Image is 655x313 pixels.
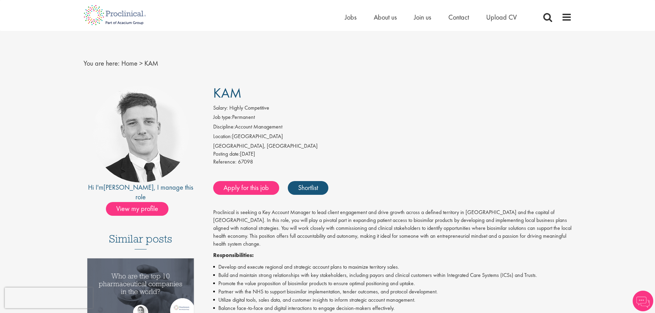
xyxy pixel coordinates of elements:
[106,203,175,212] a: View my profile
[486,13,517,22] a: Upload CV
[213,123,572,133] li: Account Management
[288,181,328,195] a: Shortlist
[213,288,572,296] li: Partner with the NHS to support biosimilar implementation, tender outcomes, and protocol developm...
[213,133,572,142] li: [GEOGRAPHIC_DATA]
[213,271,572,279] li: Build and maintain strong relationships with key stakeholders, including payors and clinical cust...
[213,123,235,131] label: Discipline:
[213,142,572,150] div: [GEOGRAPHIC_DATA], [GEOGRAPHIC_DATA]
[448,13,469,22] a: Contact
[229,104,269,111] span: Highly Competitive
[213,296,572,304] li: Utilize digital tools, sales data, and customer insights to inform strategic account management.
[213,104,228,112] label: Salary:
[213,251,254,259] strong: Responsibilities:
[106,202,168,216] span: View my profile
[5,288,93,308] iframe: reCAPTCHA
[144,59,158,68] span: KAM
[213,181,279,195] a: Apply for this job
[213,84,242,102] span: KAM
[213,263,572,271] li: Develop and execute regional and strategic account plans to maximize territory sales.
[213,279,572,288] li: Promote the value proposition of biosimilar products to ensure optimal positioning and uptake.
[109,233,172,249] h3: Similar posts
[213,158,237,166] label: Reference:
[213,133,232,141] label: Location:
[414,13,431,22] a: Join us
[103,183,154,192] a: [PERSON_NAME]
[213,113,572,123] li: Permanent
[139,59,143,68] span: >
[238,158,253,165] span: 67098
[213,113,232,121] label: Job type:
[84,59,120,68] span: You are here:
[213,209,572,248] p: Proclinical is seeking a Key Account Manager to lead client engagement and drive growth across a ...
[374,13,397,22] a: About us
[345,13,357,22] a: Jobs
[121,59,138,68] a: breadcrumb link
[84,182,198,202] div: Hi I'm , I manage this role
[213,304,572,312] li: Balance face-to-face and digital interactions to engage decision-makers effectively.
[213,150,572,158] div: [DATE]
[213,150,240,157] span: Posting date:
[92,86,189,182] img: imeage of recruiter Nicolas Daniel
[633,291,653,311] img: Chatbot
